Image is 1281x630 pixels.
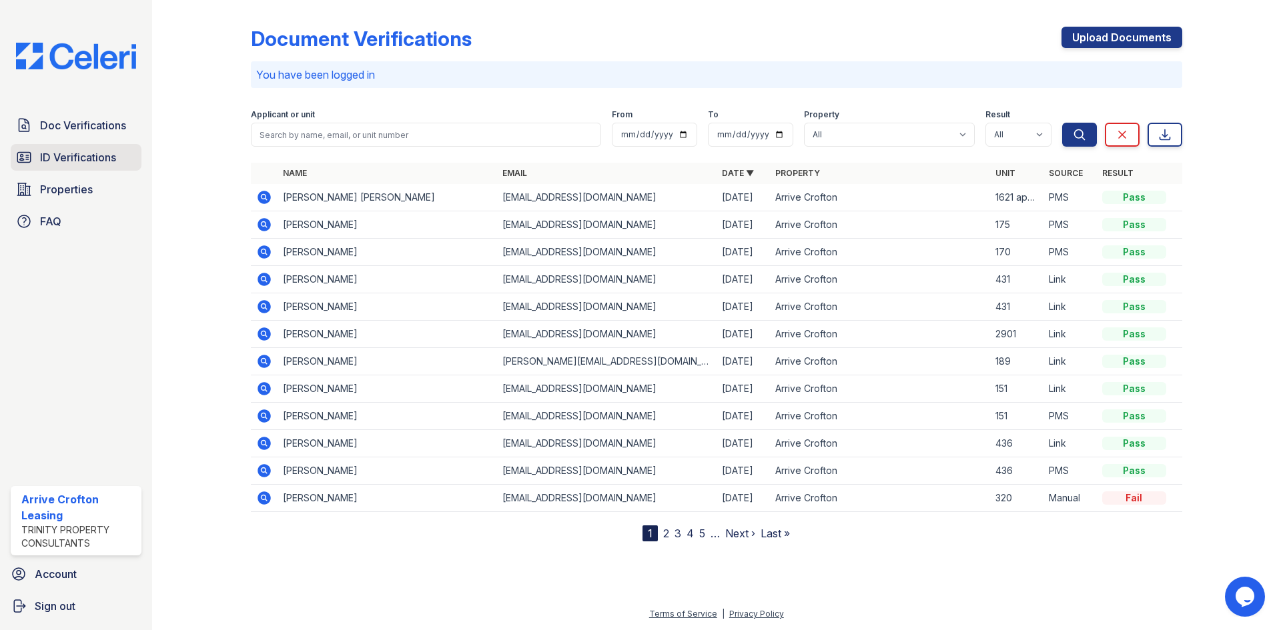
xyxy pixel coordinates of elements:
a: Result [1102,168,1134,178]
a: 5 [699,527,705,540]
td: [DATE] [717,293,770,321]
td: PMS [1043,457,1097,485]
td: Link [1043,375,1097,403]
span: Doc Verifications [40,117,126,133]
a: Doc Verifications [11,112,141,139]
td: [DATE] [717,239,770,266]
input: Search by name, email, or unit number [251,123,601,147]
div: Pass [1102,382,1166,395]
span: FAQ [40,213,61,229]
td: Arrive Crofton [770,375,989,403]
td: Link [1043,430,1097,457]
td: 1621 apart. 170 [990,184,1043,211]
label: Applicant or unit [251,109,315,120]
td: [PERSON_NAME] [278,266,497,293]
td: [DATE] [717,266,770,293]
td: [PERSON_NAME] [278,348,497,375]
a: Properties [11,176,141,203]
div: Pass [1102,218,1166,231]
td: Arrive Crofton [770,211,989,239]
td: 175 [990,211,1043,239]
td: [EMAIL_ADDRESS][DOMAIN_NAME] [497,184,717,211]
td: Arrive Crofton [770,239,989,266]
td: Arrive Crofton [770,430,989,457]
a: Next › [725,527,755,540]
td: [PERSON_NAME][EMAIL_ADDRESS][DOMAIN_NAME] [497,348,717,375]
td: Arrive Crofton [770,348,989,375]
td: Arrive Crofton [770,457,989,485]
td: Arrive Crofton [770,293,989,321]
td: [PERSON_NAME] [278,239,497,266]
div: Pass [1102,464,1166,477]
td: [EMAIL_ADDRESS][DOMAIN_NAME] [497,321,717,348]
iframe: chat widget [1225,577,1268,617]
td: Link [1043,266,1097,293]
label: To [708,109,719,120]
td: Link [1043,348,1097,375]
td: [PERSON_NAME] [278,457,497,485]
td: PMS [1043,184,1097,211]
td: Link [1043,293,1097,321]
td: [DATE] [717,485,770,512]
td: [EMAIL_ADDRESS][DOMAIN_NAME] [497,239,717,266]
td: [DATE] [717,403,770,430]
td: [PERSON_NAME] [PERSON_NAME] [278,184,497,211]
div: Pass [1102,355,1166,368]
td: PMS [1043,239,1097,266]
a: Date ▼ [722,168,754,178]
div: Pass [1102,327,1166,341]
td: [PERSON_NAME] [278,430,497,457]
td: [EMAIL_ADDRESS][DOMAIN_NAME] [497,293,717,321]
a: Email [502,168,527,178]
div: Arrive Crofton Leasing [21,491,136,523]
span: Account [35,566,77,582]
td: [PERSON_NAME] [278,375,497,403]
td: [EMAIL_ADDRESS][DOMAIN_NAME] [497,457,717,485]
td: 320 [990,485,1043,512]
div: Pass [1102,245,1166,259]
img: CE_Logo_Blue-a8612792a0a2168367f1c8372b55b34899dd931a85d93a1a3d3e32e68fde9ad4.png [5,43,147,69]
td: [DATE] [717,457,770,485]
td: [DATE] [717,184,770,211]
td: 151 [990,375,1043,403]
div: Pass [1102,437,1166,450]
td: [DATE] [717,348,770,375]
td: 431 [990,293,1043,321]
a: Terms of Service [649,609,717,619]
td: [EMAIL_ADDRESS][DOMAIN_NAME] [497,430,717,457]
a: Privacy Policy [729,609,784,619]
td: [PERSON_NAME] [278,485,497,512]
label: From [612,109,632,120]
a: Sign out [5,593,147,619]
td: Arrive Crofton [770,485,989,512]
td: [PERSON_NAME] [278,211,497,239]
td: Arrive Crofton [770,266,989,293]
a: FAQ [11,208,141,235]
p: You have been logged in [256,67,1177,83]
a: ID Verifications [11,144,141,171]
td: [EMAIL_ADDRESS][DOMAIN_NAME] [497,403,717,430]
a: 3 [675,527,681,540]
td: [EMAIL_ADDRESS][DOMAIN_NAME] [497,266,717,293]
div: Pass [1102,191,1166,204]
div: Pass [1102,300,1166,313]
a: Name [283,168,307,178]
td: [DATE] [717,321,770,348]
td: [EMAIL_ADDRESS][DOMAIN_NAME] [497,211,717,239]
a: 2 [663,527,669,540]
td: 431 [990,266,1043,293]
td: [DATE] [717,375,770,403]
td: [EMAIL_ADDRESS][DOMAIN_NAME] [497,485,717,512]
div: Document Verifications [251,27,472,51]
td: 436 [990,430,1043,457]
span: Properties [40,181,93,197]
div: Fail [1102,491,1166,505]
div: Pass [1102,409,1166,423]
span: Sign out [35,598,75,614]
a: 4 [687,527,694,540]
td: [EMAIL_ADDRESS][DOMAIN_NAME] [497,375,717,403]
label: Result [985,109,1010,120]
td: Link [1043,321,1097,348]
div: Pass [1102,273,1166,286]
td: [PERSON_NAME] [278,293,497,321]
